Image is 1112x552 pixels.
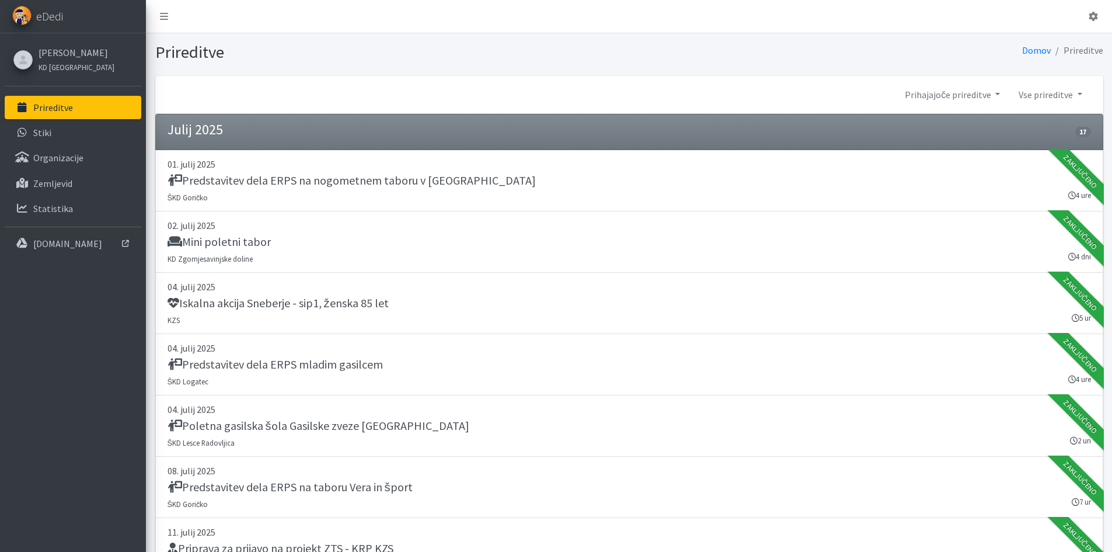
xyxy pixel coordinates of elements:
[168,218,1091,232] p: 02. julij 2025
[168,377,209,386] small: ŠKD Logatec
[155,457,1103,518] a: 08. julij 2025 Predstavitev dela ERPS na taboru Vera in šport ŠKD Goričko 7 ur Zaključeno
[168,296,389,310] h5: Iskalna akcija Sneberje - sip1, ženska 85 let
[1075,127,1090,137] span: 17
[5,96,141,119] a: Prireditve
[33,178,72,189] p: Zemljevid
[1022,44,1051,56] a: Domov
[39,60,114,74] a: KD [GEOGRAPHIC_DATA]
[33,102,73,113] p: Prireditve
[155,150,1103,211] a: 01. julij 2025 Predstavitev dela ERPS na nogometnem taboru v [GEOGRAPHIC_DATA] ŠKD Goričko 4 ure ...
[39,46,114,60] a: [PERSON_NAME]
[168,315,180,325] small: KZS
[155,273,1103,334] a: 04. julij 2025 Iskalna akcija Sneberje - sip1, ženska 85 let KZS 5 ur Zaključeno
[155,211,1103,273] a: 02. julij 2025 Mini poletni tabor KD Zgornjesavinjske doline 4 dni Zaključeno
[168,480,413,494] h5: Predstavitev dela ERPS na taboru Vera in šport
[1051,42,1103,59] li: Prireditve
[36,8,63,25] span: eDedi
[168,173,536,188] h5: Predstavitev dela ERPS na nogometnem taboru v [GEOGRAPHIC_DATA]
[168,235,271,249] h5: Mini poletni tabor
[155,395,1103,457] a: 04. julij 2025 Poletna gasilska šola Gasilske zveze [GEOGRAPHIC_DATA] ŠKD Lesce Radovljica 2 uri ...
[155,334,1103,395] a: 04. julij 2025 Predstavitev dela ERPS mladim gasilcem ŠKD Logatec 4 ure Zaključeno
[168,402,1091,416] p: 04. julij 2025
[168,121,223,138] h4: Julij 2025
[12,6,32,25] img: eDedi
[168,280,1091,294] p: 04. julij 2025
[33,238,102,249] p: [DOMAIN_NAME]
[1009,83,1091,106] a: Vse prireditve
[895,83,1009,106] a: Prihajajoče prireditve
[168,157,1091,171] p: 01. julij 2025
[168,193,208,202] small: ŠKD Goričko
[155,42,625,63] h1: Prireditve
[5,121,141,144] a: Stiki
[168,419,469,433] h5: Poletna gasilska šola Gasilske zveze [GEOGRAPHIC_DATA]
[168,464,1091,478] p: 08. julij 2025
[168,341,1091,355] p: 04. julij 2025
[39,63,114,72] small: KD [GEOGRAPHIC_DATA]
[5,146,141,169] a: Organizacije
[168,254,253,263] small: KD Zgornjesavinjske doline
[168,525,1091,539] p: 11. julij 2025
[168,357,383,372] h5: Predstavitev dela ERPS mladim gasilcem
[33,203,73,214] p: Statistika
[5,232,141,255] a: [DOMAIN_NAME]
[5,172,141,195] a: Zemljevid
[5,197,141,220] a: Statistika
[168,499,208,509] small: ŠKD Goričko
[168,438,235,447] small: ŠKD Lesce Radovljica
[33,152,83,164] p: Organizacije
[33,127,51,138] p: Stiki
